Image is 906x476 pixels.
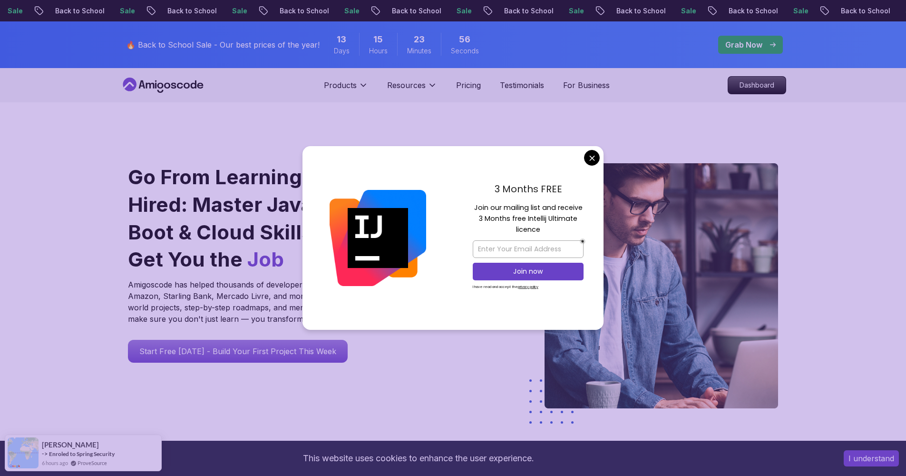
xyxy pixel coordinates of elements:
a: Testimonials [500,79,544,91]
span: Minutes [407,46,431,56]
p: Sale [363,6,393,16]
button: Resources [387,79,437,99]
span: 23 Minutes [414,33,425,46]
p: Sale [587,6,618,16]
p: Sale [812,6,842,16]
img: hero [545,163,778,408]
a: Enroled to Spring Security [49,450,115,457]
p: Back to School [186,6,251,16]
a: Pricing [456,79,481,91]
p: Sale [26,6,57,16]
p: Back to School [635,6,700,16]
span: Seconds [451,46,479,56]
p: Grab Now [725,39,762,50]
span: 13 Days [337,33,346,46]
p: Sale [251,6,281,16]
span: 15 Hours [373,33,383,46]
button: Products [324,79,368,99]
p: Dashboard [728,77,786,94]
a: ProveSource [78,459,107,467]
p: Back to School [410,6,475,16]
p: Back to School [523,6,587,16]
p: Amigoscode has helped thousands of developers land roles at Amazon, Starling Bank, Mercado Livre,... [128,279,356,325]
button: Accept cookies [844,450,899,466]
span: Days [334,46,350,56]
img: provesource social proof notification image [8,437,39,468]
a: For Business [563,79,610,91]
p: Sale [700,6,730,16]
span: [PERSON_NAME] [42,441,99,449]
p: 🔥 Back to School Sale - Our best prices of the year! [126,39,320,50]
a: Dashboard [728,76,786,94]
span: Job [247,247,284,271]
div: This website uses cookies to enhance the user experience. [7,448,829,469]
h1: Go From Learning to Hired: Master Java, Spring Boot & Cloud Skills That Get You the [128,163,390,273]
span: -> [42,450,48,457]
p: Resources [387,79,426,91]
p: Back to School [747,6,812,16]
p: Sale [475,6,506,16]
span: 56 Seconds [459,33,470,46]
span: 6 hours ago [42,459,68,467]
p: Sale [138,6,169,16]
p: Back to School [298,6,363,16]
p: Back to School [74,6,138,16]
span: Hours [369,46,388,56]
a: Start Free [DATE] - Build Your First Project This Week [128,340,348,363]
p: Products [324,79,357,91]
